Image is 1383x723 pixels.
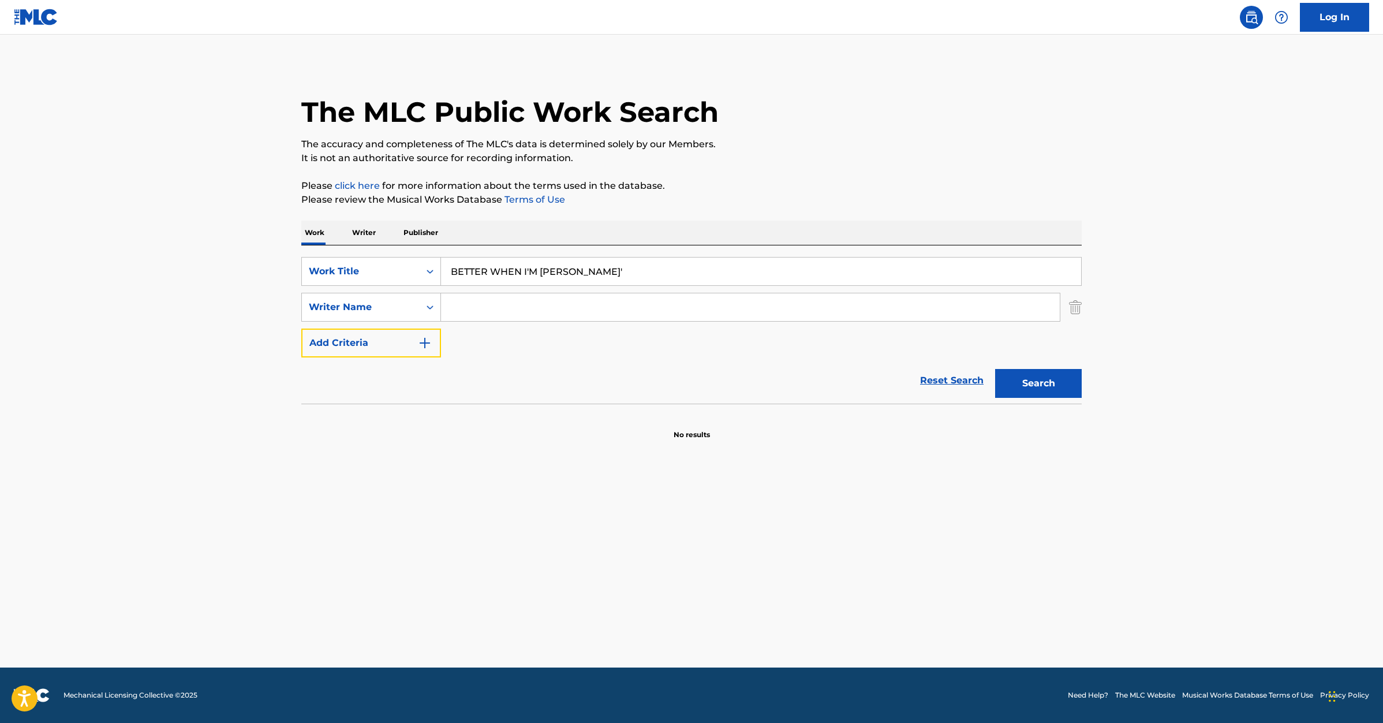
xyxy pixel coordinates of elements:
[301,95,719,129] h1: The MLC Public Work Search
[14,688,50,702] img: logo
[14,9,58,25] img: MLC Logo
[301,137,1082,151] p: The accuracy and completeness of The MLC's data is determined solely by our Members.
[995,369,1082,398] button: Search
[674,416,710,440] p: No results
[301,193,1082,207] p: Please review the Musical Works Database
[1068,690,1108,700] a: Need Help?
[63,690,197,700] span: Mechanical Licensing Collective © 2025
[1240,6,1263,29] a: Public Search
[301,257,1082,404] form: Search Form
[1320,690,1369,700] a: Privacy Policy
[1069,293,1082,322] img: Delete Criterion
[418,336,432,350] img: 9d2ae6d4665cec9f34b9.svg
[309,264,413,278] div: Work Title
[1274,10,1288,24] img: help
[301,329,441,357] button: Add Criteria
[301,179,1082,193] p: Please for more information about the terms used in the database.
[335,180,380,191] a: click here
[502,194,565,205] a: Terms of Use
[1270,6,1293,29] div: Help
[309,300,413,314] div: Writer Name
[301,151,1082,165] p: It is not an authoritative source for recording information.
[349,221,379,245] p: Writer
[1182,690,1313,700] a: Musical Works Database Terms of Use
[1115,690,1175,700] a: The MLC Website
[400,221,442,245] p: Publisher
[914,368,989,393] a: Reset Search
[1244,10,1258,24] img: search
[1300,3,1369,32] a: Log In
[1329,679,1336,714] div: Drag
[1325,668,1383,723] iframe: Chat Widget
[301,221,328,245] p: Work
